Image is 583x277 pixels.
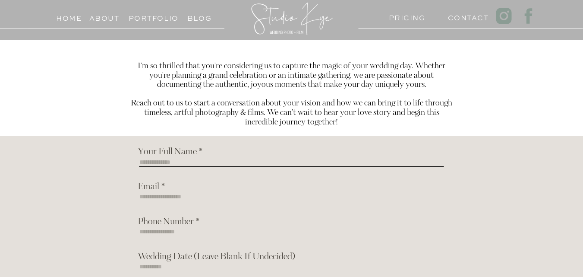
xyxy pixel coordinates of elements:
[138,182,254,193] h2: Email *
[180,12,219,20] a: Blog
[89,12,120,20] a: About
[129,62,454,136] h2: I'm so thrilled that you're considering us to capture the magic of your wedding day. Whether you'...
[448,12,481,20] a: Contact
[138,252,325,263] h2: Wedding Date (Leave Blank If Undecided)
[129,12,168,20] a: Portfolio
[53,12,86,20] a: Home
[389,12,422,20] a: PRICING
[138,147,254,158] h2: Your Full Name *
[138,217,254,228] h2: Phone Number *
